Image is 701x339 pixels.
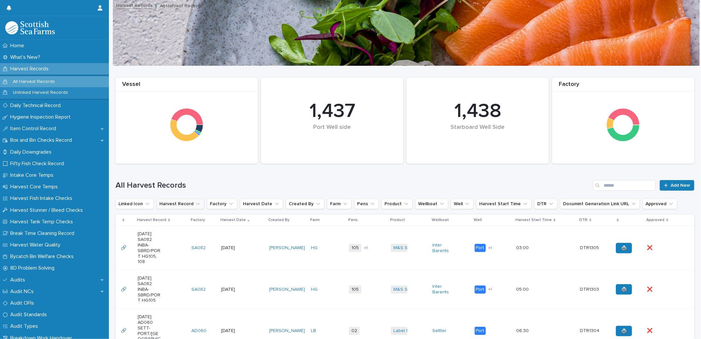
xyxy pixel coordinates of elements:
div: 1,438 [418,99,538,123]
button: Product [382,199,413,209]
p: Audit NCs [8,288,39,295]
span: + 1 [488,246,492,250]
a: 🖨️ [616,284,632,295]
p: Hygiene Inspection Report [8,114,76,120]
button: Linked Icon [116,199,154,209]
p: Factory [191,216,205,224]
p: ❌ [647,327,654,334]
p: Audit OFIs [8,300,39,306]
button: Farm [327,199,351,209]
p: All Harvest Records [8,79,60,85]
p: Harvest Tank Temp Checks [8,219,78,225]
p: Created By [269,216,290,224]
a: Add New [660,180,694,191]
input: Search [593,180,656,191]
a: AD060 [191,328,207,334]
p: DTR1304 [580,327,601,334]
p: Daily Technical Record [8,102,66,109]
p: Audit Types [8,323,43,329]
p: Home [8,43,29,49]
p: Pens [348,216,358,224]
img: mMrefqRFQpe26GRNOUkG [5,21,55,34]
button: Created By [286,199,324,209]
p: [DATE] [221,245,245,251]
a: M&S Select [393,287,418,292]
p: Item Control Record [8,126,61,132]
h1: All Harvest Records [116,181,590,190]
a: Inter Barents [433,284,456,295]
div: Port [475,327,486,335]
a: Label Rouge [393,328,420,334]
p: Break Time Cleaning Record [8,230,80,237]
div: Port [475,285,486,294]
button: Harvest Start Time [476,199,532,209]
span: 105 [349,244,361,252]
p: Bycatch Bin Welfare Checks [8,253,79,260]
button: Factory [207,199,237,209]
p: Wellboat [432,216,449,224]
p: Audits [8,277,30,283]
p: 05:00 [516,285,530,292]
p: Harvest Date [220,216,246,224]
div: Port Well side [272,124,392,145]
p: Unlinked Harvest Records [8,90,73,95]
p: 06:30 [516,327,530,334]
button: Approved [643,199,677,209]
p: [DATE] [221,328,245,334]
p: Daily Downgrades [8,149,57,155]
p: DTR [580,216,588,224]
a: [PERSON_NAME] [269,328,305,334]
a: 🖨️ [616,326,632,336]
a: Inter Barents [433,243,456,254]
p: [DATE] SA082 INBA-SBRD/PORT HG105, 108 [138,231,161,265]
p: ❌ [647,285,654,292]
tr: 🔗🔗 [DATE] SA082 INBA-SBRD/PORT HG105SA082 [DATE][PERSON_NAME] HG 105M&S Select Inter Barents Port... [116,270,694,309]
button: Well [451,199,474,209]
a: M&S Select [393,245,418,251]
p: ❌ [647,244,654,251]
p: Farm [310,216,320,224]
a: HG [311,245,317,251]
a: [PERSON_NAME] [269,287,305,292]
p: [DATE] SA082 INBA-SBRD/PORT HG105 [138,276,161,303]
p: Harvest Stunner / Bleed Checks [8,207,88,213]
a: HG [311,287,317,292]
span: 02 [349,327,360,335]
p: Fifty Fish Check Record [8,161,69,167]
span: Add New [671,183,690,188]
button: Harvest Date [240,199,283,209]
p: 03:00 [516,244,530,251]
a: SA082 [191,245,206,251]
p: Audit Standards [8,312,52,318]
button: DTR [534,199,557,209]
span: 🖨️ [621,329,627,333]
p: Harvest Water Quality [8,242,66,248]
span: + 1 [488,287,492,291]
div: Starboard Well Side [418,124,538,145]
p: Well [474,216,482,224]
p: [DATE] [221,287,245,292]
div: 1,437 [272,99,392,123]
a: Settler [433,328,447,334]
p: Approved [647,216,665,224]
div: Vessel [116,81,258,92]
p: All Harvest Records [160,2,202,9]
p: Intake Core Temps [8,172,59,178]
span: 105 [349,285,361,294]
p: Box and Bin Checks Record [8,137,77,143]
p: Harvest Records [8,66,54,72]
p: 🔗 [121,327,128,334]
p: Harvest Fish Intake Checks [8,195,78,202]
a: [PERSON_NAME] [269,245,305,251]
p: Harvest Record [137,216,166,224]
p: Product [390,216,405,224]
div: Port [475,244,486,252]
span: 🖨️ [621,246,627,250]
span: + 1 [364,246,368,250]
p: 8D Problem Solving [8,265,60,271]
p: What's New? [8,54,46,60]
div: Factory [552,81,694,92]
a: LB [311,328,316,334]
p: 🔗 [121,285,128,292]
